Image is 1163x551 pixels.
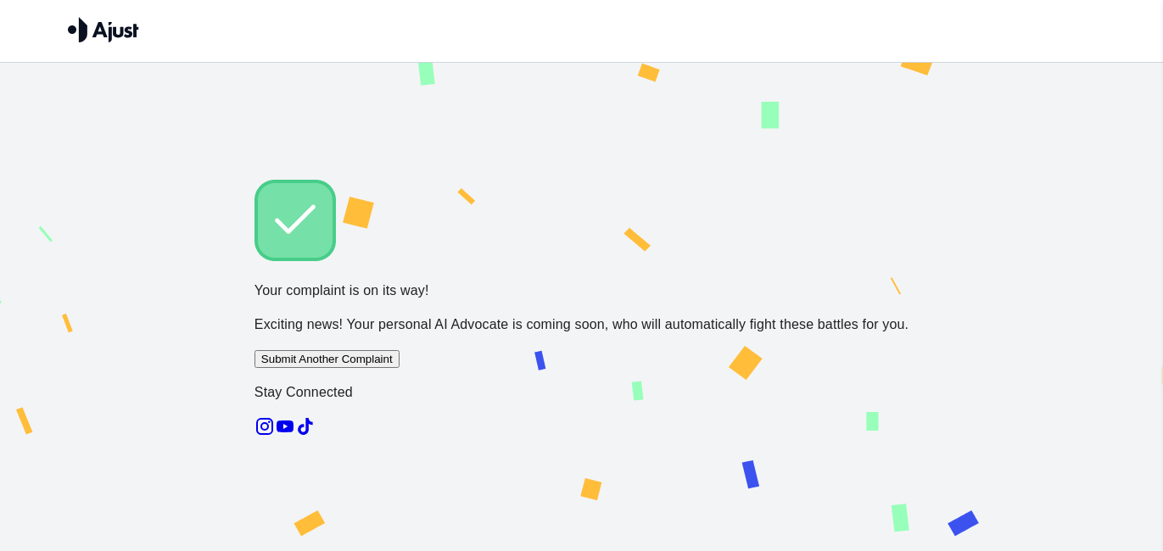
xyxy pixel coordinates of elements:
[254,180,336,261] img: Check!
[254,382,909,403] p: Stay Connected
[254,314,909,335] p: Exciting news! Your personal AI Advocate is coming soon, who will automatically fight these battl...
[254,281,909,301] p: Your complaint is on its way!
[254,350,400,368] button: Submit Another Complaint
[68,17,139,42] img: Ajust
